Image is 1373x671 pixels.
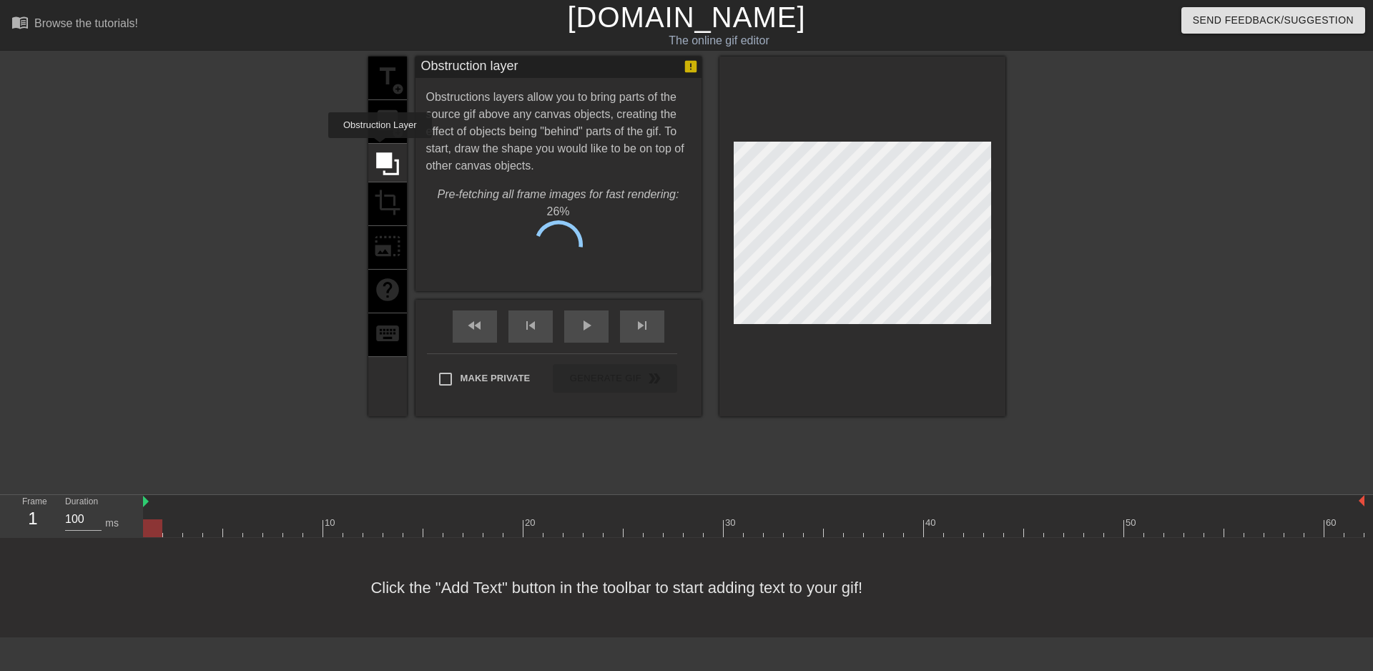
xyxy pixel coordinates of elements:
[1193,11,1354,29] span: Send Feedback/Suggestion
[105,516,119,531] div: ms
[421,57,518,78] div: Obstruction layer
[567,1,805,33] a: [DOMAIN_NAME]
[34,17,138,29] div: Browse the tutorials!
[1126,516,1138,530] div: 50
[426,203,691,220] div: 26 %
[426,89,691,269] div: Obstructions layers allow you to bring parts of the source gif above any canvas objects, creating...
[925,516,938,530] div: 40
[465,32,973,49] div: The online gif editor
[11,495,54,537] div: Frame
[525,516,538,530] div: 20
[578,317,595,334] span: play_arrow
[22,506,44,532] div: 1
[65,498,98,506] label: Duration
[1181,7,1365,34] button: Send Feedback/Suggestion
[725,516,738,530] div: 30
[1326,516,1339,530] div: 60
[325,516,338,530] div: 10
[466,317,483,334] span: fast_rewind
[634,317,651,334] span: skip_next
[1359,495,1364,506] img: bound-end.png
[461,371,531,386] span: Make Private
[426,186,691,203] div: Pre-fetching all frame images for fast rendering:
[11,14,138,36] a: Browse the tutorials!
[11,14,29,31] span: menu_book
[522,317,539,334] span: skip_previous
